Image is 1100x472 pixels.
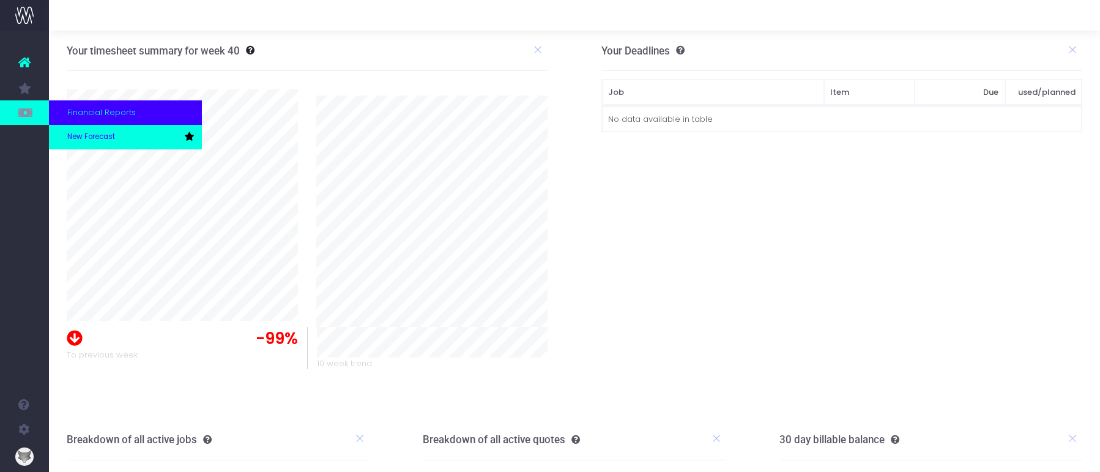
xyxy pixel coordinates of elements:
th: Due: activate to sort column ascending [915,80,1005,105]
span: New Forecast [67,132,115,143]
span: 10 week trend [317,358,372,370]
th: Job: activate to sort column ascending [602,80,824,105]
a: New Forecast [49,125,202,149]
th: used/planned: activate to sort column ascending [1005,80,1082,105]
img: images/default_profile_image.png [15,448,34,466]
td: No data available in table [602,107,1082,132]
h3: Breakdown of all active jobs [67,433,212,446]
span: Financial Reports [67,107,136,119]
h3: 30 day billable balance [779,433,899,446]
h3: Breakdown of all active quotes [423,433,580,446]
h3: Your Deadlines [601,45,685,57]
span: -99% [256,327,298,351]
th: Item: activate to sort column ascending [824,80,915,105]
span: To previous week [67,349,138,361]
h3: Your timesheet summary for week 40 [67,45,240,57]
